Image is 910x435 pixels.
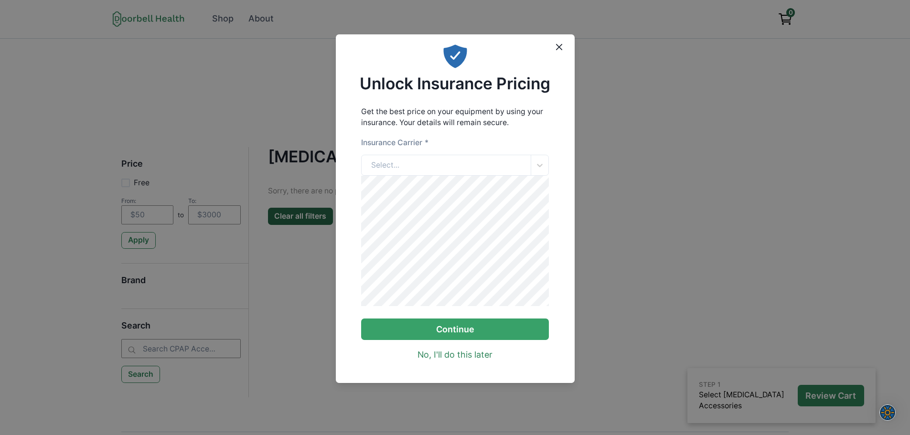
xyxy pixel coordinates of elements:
[360,74,550,93] h2: Unlock Insurance Pricing
[361,318,549,340] button: Continue
[371,159,399,171] div: Select...
[361,106,549,128] p: Get the best price on your equipment by using your insurance. Your details will remain secure.
[361,137,428,149] label: Insurance Carrier
[551,39,568,56] button: Close
[418,349,492,361] a: No, I'll do this later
